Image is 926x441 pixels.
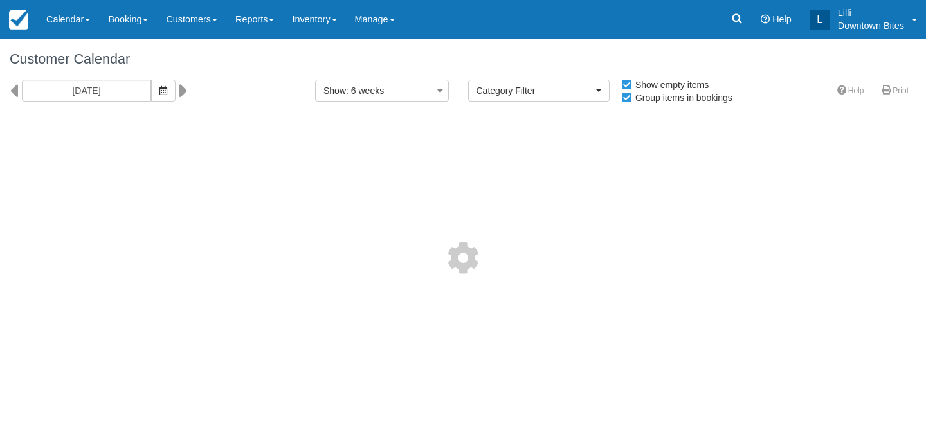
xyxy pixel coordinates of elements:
[621,88,741,107] label: Group items in bookings
[761,15,770,24] i: Help
[621,80,719,89] span: Show empty items
[830,82,872,100] a: Help
[838,6,904,19] p: Lilli
[772,14,792,24] span: Help
[477,84,593,97] span: Category Filter
[621,75,717,94] label: Show empty items
[874,82,916,100] a: Print
[621,93,743,102] span: Group items in bookings
[838,19,904,32] p: Downtown Bites
[810,10,830,30] div: L
[346,85,384,96] span: : 6 weeks
[10,51,916,67] h1: Customer Calendar
[315,80,449,102] button: Show: 6 weeks
[468,80,610,102] button: Category Filter
[323,85,346,96] span: Show
[9,10,28,30] img: checkfront-main-nav-mini-logo.png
